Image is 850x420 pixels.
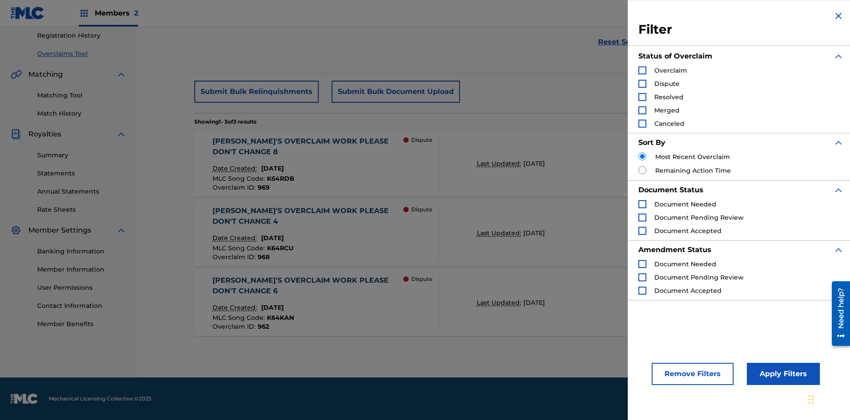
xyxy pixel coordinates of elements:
span: 962 [258,323,269,331]
img: Royalties [11,129,21,140]
a: [PERSON_NAME]'S OVERCLAIM WORK PLEASE DON'T CHANGE 6Date Created:[DATE]MLC Song Code:K64KANOvercl... [194,269,793,336]
div: [PERSON_NAME]'S OVERCLAIM WORK PLEASE DON'T CHANGE 4 [212,206,404,227]
a: Member Benefits [37,319,127,329]
a: [PERSON_NAME]'S OVERCLAIM WORK PLEASE DON'T CHANGE 4Date Created:[DATE]MLC Song Code:K64RCUOvercl... [194,200,793,266]
p: Last Updated: [477,229,523,238]
div: Drag [808,386,814,413]
p: Dispute [411,136,432,144]
button: Submit Bulk Relinquishments [194,81,319,103]
a: Matching Tool [37,91,127,100]
strong: Document Status [638,186,703,194]
span: Overclaim [654,66,687,74]
a: Statements [37,169,127,178]
span: [DATE] [523,159,545,167]
a: Reset Search [594,32,651,52]
span: Member Settings [28,225,91,236]
img: expand [116,129,127,140]
span: K64KAN [267,314,294,322]
button: Remove Filters [652,363,734,385]
strong: Amendment Status [638,245,711,254]
p: Date Created: [212,164,259,173]
a: Match History [37,109,127,118]
label: Most Recent Overclaim [655,152,730,162]
span: [DATE] [261,164,284,172]
iframe: Chat Widget [806,377,850,420]
a: Member Information [37,265,127,274]
strong: Status of Overclaim [638,52,712,60]
img: Top Rightsholders [79,8,89,19]
p: Last Updated: [477,159,523,168]
p: Dispute [411,206,432,214]
span: Document Pending Review [654,214,744,222]
span: Resolved [654,93,684,101]
span: Document Needed [654,260,716,268]
a: Annual Statements [37,187,127,196]
span: MLC Song Code : [212,314,267,322]
p: Date Created: [212,233,259,243]
a: [PERSON_NAME]'S OVERCLAIM WORK PLEASE DON'T CHANGE 8Date Created:[DATE]MLC Song Code:K64RDBOvercl... [194,130,793,197]
span: Document Pending Review [654,273,744,281]
img: expand [833,51,844,62]
span: Overclaim ID : [212,253,258,261]
button: Submit Bulk Document Upload [332,81,460,103]
span: Document Accepted [654,227,722,235]
span: Overclaim ID : [212,323,258,331]
span: 2 [134,9,138,17]
span: [DATE] [523,299,545,307]
img: Matching [11,69,22,80]
a: Contact Information [37,301,127,311]
p: Dispute [411,275,432,283]
a: Overclaims Tool [37,49,127,58]
span: Dispute [654,80,680,88]
span: [DATE] [523,229,545,237]
a: Registration History [37,31,127,40]
strong: Sort By [638,138,665,147]
img: close [833,11,844,21]
img: expand [833,245,844,255]
button: Apply Filters [747,363,820,385]
img: expand [116,225,127,236]
span: K64RCU [267,244,294,252]
span: MLC Song Code : [212,175,267,183]
span: K64RDB [267,175,294,183]
span: Members [95,8,138,18]
p: Last Updated: [477,298,523,307]
span: [DATE] [261,234,284,242]
span: 968 [258,253,270,261]
img: MLC Logo [11,7,45,19]
iframe: Resource Center [825,278,850,350]
img: expand [116,69,127,80]
img: expand [833,137,844,148]
div: [PERSON_NAME]'S OVERCLAIM WORK PLEASE DON'T CHANGE 8 [212,136,404,157]
span: Document Needed [654,200,716,208]
span: MLC Song Code : [212,244,267,252]
span: Overclaim ID : [212,183,258,191]
a: User Permissions [37,283,127,292]
a: Banking Information [37,247,127,256]
a: Summary [37,151,127,160]
p: Date Created: [212,303,259,312]
p: Showing 1 - 3 of 3 results [194,118,256,126]
h3: Filter [638,22,844,38]
div: [PERSON_NAME]'S OVERCLAIM WORK PLEASE DON'T CHANGE 6 [212,275,404,296]
span: 969 [258,183,270,191]
span: Canceled [654,120,684,128]
a: Rate Sheets [37,205,127,214]
span: [DATE] [261,303,284,311]
span: Mechanical Licensing Collective © 2025 [49,395,151,403]
img: expand [833,185,844,195]
img: logo [11,393,38,404]
span: Merged [654,106,680,114]
span: Royalties [28,129,61,140]
label: Remaining Action Time [655,166,731,175]
img: Member Settings [11,225,21,236]
span: Matching [28,69,63,80]
span: Document Accepted [654,287,722,295]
